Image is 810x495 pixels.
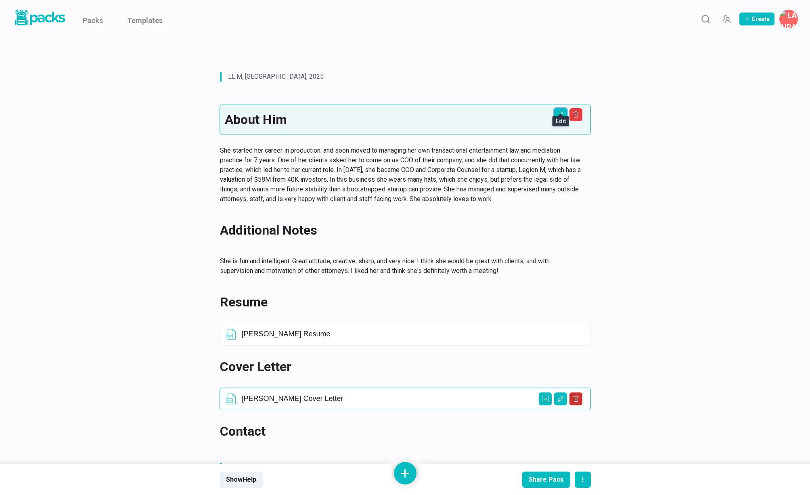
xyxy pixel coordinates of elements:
[554,392,567,405] button: Edit asset
[779,10,798,28] button: Laura Carter
[228,463,574,482] p: Email: [EMAIL_ADDRESS][DOMAIN_NAME] Phone: [PHONE_NUMBER]
[12,8,67,27] img: Packs logo
[225,110,586,129] h2: About Him
[220,256,581,276] p: She is fun and intelligent. Great attitude, creative, sharp, and very nice. I think she would be ...
[220,422,581,441] h2: Contact
[220,357,581,376] h2: Cover Letter
[242,394,586,403] p: [PERSON_NAME] Cover Letter
[529,476,564,483] div: Share Pack
[522,472,570,488] button: Share Pack
[739,13,774,25] button: Create Pack
[575,472,591,488] button: actions
[539,392,552,405] button: Open external link
[697,11,714,27] button: Search
[228,72,574,82] p: LL.M, [GEOGRAPHIC_DATA], 2025
[220,472,263,488] button: ShowHelp
[12,8,67,30] a: Packs logo
[220,292,581,312] h2: Resume
[220,220,581,240] h2: Additional Notes
[242,330,586,339] p: [PERSON_NAME] Resume
[569,108,582,121] button: Delete asset
[554,108,567,121] button: Edit asset
[220,146,581,204] p: She started her career in production, and soon moved to managing her own transactional entertainm...
[569,392,582,405] button: Delete asset
[718,11,735,27] button: Manage Team Invites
